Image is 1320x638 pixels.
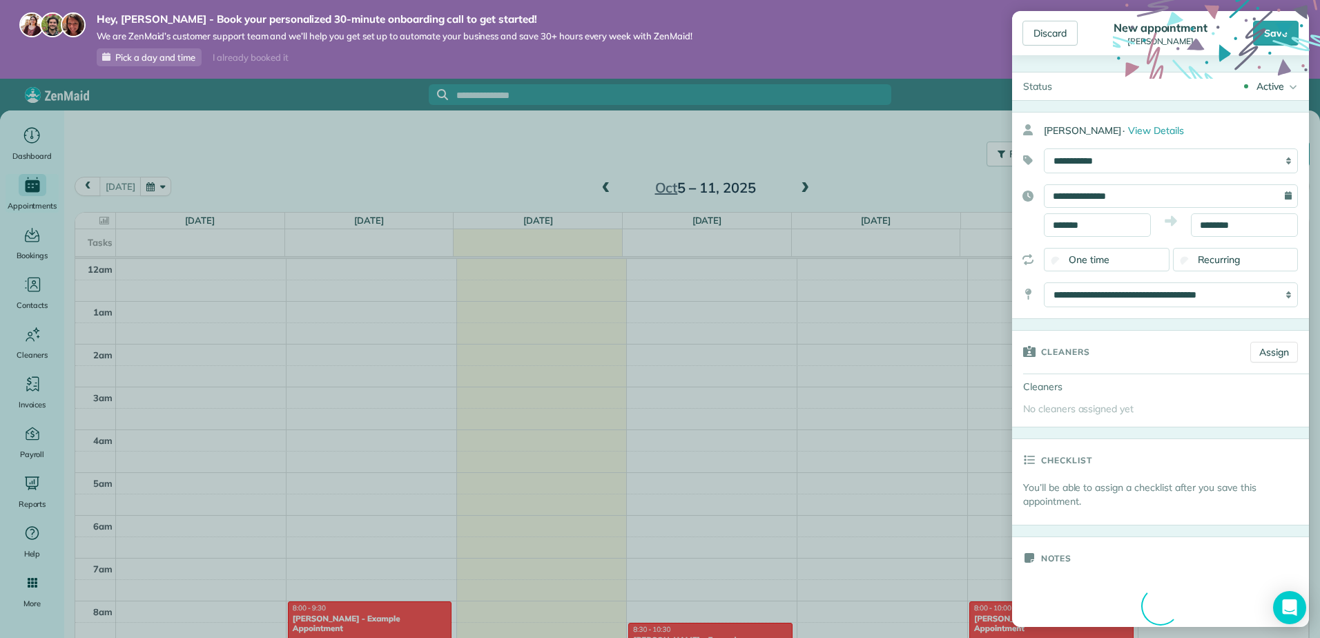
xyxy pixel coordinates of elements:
img: maria-72a9807cf96188c08ef61303f053569d2e2a8a1cde33d635c8a3ac13582a053d.jpg [19,12,44,37]
div: Cleaners [1012,374,1109,399]
p: You’ll be able to assign a checklist after you save this appointment. [1023,481,1309,508]
strong: Hey, [PERSON_NAME] - Book your personalized 30-minute onboarding call to get started! [97,12,692,26]
input: One time [1051,257,1060,266]
div: [PERSON_NAME] [1109,37,1212,46]
div: Active [1256,79,1284,93]
div: Discard [1022,21,1078,46]
img: jorge-587dff0eeaa6aab1f244e6dc62b8924c3b6ad411094392a53c71c6c4a576187d.jpg [40,12,65,37]
div: Open Intercom Messenger [1273,591,1306,624]
span: Recurring [1198,253,1241,266]
a: Assign [1250,342,1298,362]
a: Pick a day and time [97,48,202,66]
span: No cleaners assigned yet [1023,403,1134,415]
span: We are ZenMaid’s customer support team and we’ll help you get set up to automate your business an... [97,30,692,42]
div: I already booked it [204,49,296,66]
span: · [1123,124,1125,137]
h3: Checklist [1041,439,1092,481]
input: Recurring [1180,257,1189,266]
span: One time [1069,253,1109,266]
div: Status [1012,72,1063,100]
img: michelle-19f622bdf1676172e81f8f8fba1fb50e276960ebfe0243fe18214015130c80e4.jpg [61,12,86,37]
span: View Details [1128,124,1184,137]
div: New appointment [1109,21,1212,35]
h3: Cleaners [1041,331,1090,372]
div: [PERSON_NAME] [1044,118,1309,143]
span: Pick a day and time [115,52,195,63]
h3: Notes [1041,537,1071,579]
